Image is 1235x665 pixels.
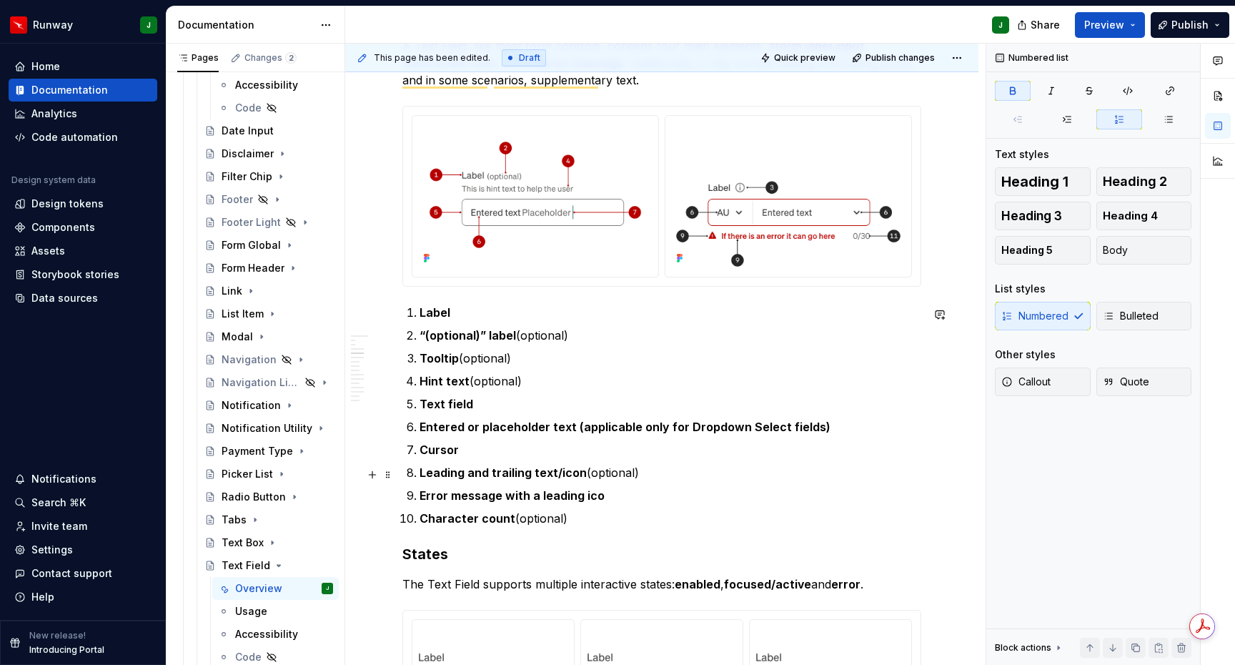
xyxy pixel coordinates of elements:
[235,101,262,115] div: Code
[420,465,587,480] strong: Leading and trailing text/icon
[199,119,339,142] a: Date Input
[9,263,157,286] a: Storybook stories
[222,398,281,413] div: Notification
[995,282,1046,296] div: List styles
[199,508,339,531] a: Tabs
[995,348,1056,362] div: Other styles
[222,375,300,390] div: Navigation Light
[3,9,163,40] button: RunwayJ
[222,536,264,550] div: Text Box
[178,18,313,32] div: Documentation
[9,102,157,125] a: Analytics
[1031,18,1060,32] span: Share
[199,188,339,211] a: Footer
[199,280,339,302] a: Link
[222,353,277,367] div: Navigation
[420,510,921,527] p: (optional)
[998,19,1003,31] div: J
[31,130,118,144] div: Code automation
[1084,18,1124,32] span: Preview
[420,328,516,343] strong: “(optional)” label
[9,515,157,538] a: Invite team
[10,16,27,34] img: 6b187050-a3ed-48aa-8485-808e17fcee26.png
[1096,368,1192,396] button: Quote
[9,491,157,514] button: Search ⌘K
[420,464,921,481] p: (optional)
[774,52,835,64] span: Quick preview
[222,513,247,527] div: Tabs
[222,147,274,161] div: Disclaimer
[199,554,339,577] a: Text Field
[519,52,540,64] span: Draft
[199,531,339,554] a: Text Box
[33,18,73,32] div: Runway
[9,126,157,149] a: Code automation
[235,604,267,619] div: Usage
[1001,243,1053,257] span: Heading 5
[31,566,112,581] div: Contact support
[9,468,157,491] button: Notifications
[9,216,157,239] a: Components
[756,48,842,68] button: Quick preview
[420,373,921,390] p: (optional)
[222,467,273,481] div: Picker List
[995,368,1091,396] button: Callout
[222,192,253,207] div: Footer
[29,644,104,656] p: Introducing Portal
[31,291,98,305] div: Data sources
[995,236,1091,265] button: Heading 5
[1103,174,1167,189] span: Heading 2
[147,19,151,31] div: J
[9,562,157,585] button: Contact support
[199,440,339,463] a: Payment Type
[222,421,312,435] div: Notification Utility
[1075,12,1145,38] button: Preview
[995,167,1091,196] button: Heading 1
[420,511,515,526] strong: Character count
[420,374,470,388] strong: Hint text
[1103,375,1149,389] span: Quote
[9,538,157,561] a: Settings
[31,590,54,604] div: Help
[9,240,157,262] a: Assets
[31,244,65,258] div: Assets
[326,581,329,596] div: J
[420,488,605,503] strong: Error message with a leading ico
[1001,174,1068,189] span: Heading 1
[1103,209,1158,223] span: Heading 4
[199,417,339,440] a: Notification Utility
[199,325,339,348] a: Modal
[199,165,339,188] a: Filter Chip
[235,78,298,92] div: Accessibility
[9,55,157,78] a: Home
[285,52,297,64] span: 2
[1103,243,1128,257] span: Body
[31,197,104,211] div: Design tokens
[1151,12,1229,38] button: Publish
[1010,12,1069,38] button: Share
[199,371,339,394] a: Navigation Light
[9,79,157,102] a: Documentation
[222,284,242,298] div: Link
[212,623,339,646] a: Accessibility
[420,351,459,365] strong: Tooltip
[244,52,297,64] div: Changes
[222,444,293,458] div: Payment Type
[420,397,473,411] strong: Text field
[420,305,450,320] strong: Label
[402,544,921,564] h3: States
[831,577,860,591] strong: error
[31,83,108,97] div: Documentation
[866,52,935,64] span: Publish changes
[222,124,274,138] div: Date Input
[11,174,96,186] div: Design system data
[9,192,157,215] a: Design tokens
[995,638,1064,658] div: Block actions
[199,257,339,280] a: Form Header
[29,630,86,641] p: New release!
[31,496,86,510] div: Search ⌘K
[374,52,490,64] span: This page has been edited.
[1171,18,1209,32] span: Publish
[31,220,95,235] div: Components
[235,650,262,664] div: Code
